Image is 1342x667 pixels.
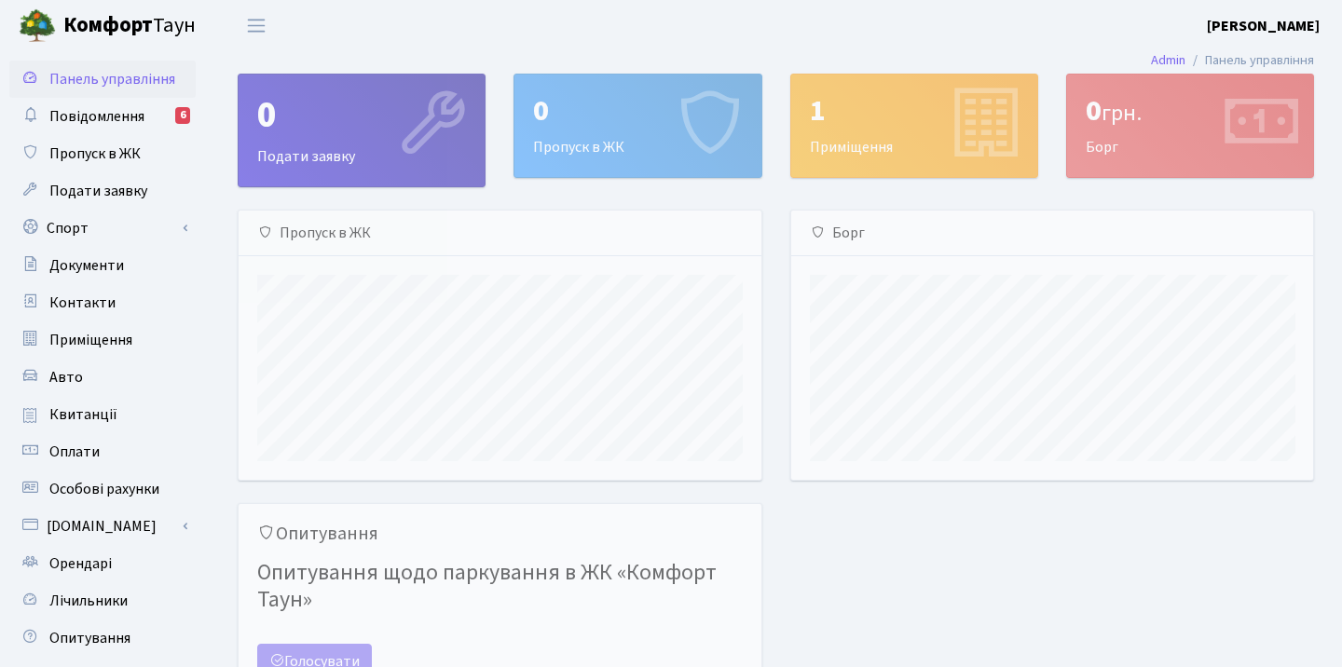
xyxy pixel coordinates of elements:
img: logo.png [19,7,56,45]
a: Документи [9,247,196,284]
span: Лічильники [49,591,128,611]
a: Приміщення [9,321,196,359]
span: Повідомлення [49,106,144,127]
a: Панель управління [9,61,196,98]
div: Борг [1067,75,1313,177]
div: Пропуск в ЖК [514,75,760,177]
a: Контакти [9,284,196,321]
span: Документи [49,255,124,276]
a: 0Пропуск в ЖК [514,74,761,178]
span: Авто [49,367,83,388]
a: [PERSON_NAME] [1207,15,1320,37]
div: Подати заявку [239,75,485,186]
nav: breadcrumb [1123,41,1342,80]
a: Спорт [9,210,196,247]
a: Авто [9,359,196,396]
a: Опитування [9,619,196,657]
a: Орендарі [9,545,196,582]
div: 0 [257,93,466,138]
a: [DOMAIN_NAME] [9,508,196,545]
span: грн. [1102,97,1142,129]
span: Особові рахунки [49,479,159,499]
a: Повідомлення6 [9,98,196,135]
div: 1 [810,93,1019,129]
a: 1Приміщення [790,74,1038,178]
b: [PERSON_NAME] [1207,16,1320,36]
a: Квитанції [9,396,196,433]
li: Панель управління [1185,50,1314,71]
span: Приміщення [49,330,132,350]
span: Орендарі [49,553,112,574]
button: Переключити навігацію [233,10,280,41]
span: Панель управління [49,69,175,89]
span: Квитанції [49,404,117,425]
div: 0 [533,93,742,129]
a: Лічильники [9,582,196,619]
div: Пропуск в ЖК [239,211,761,256]
span: Подати заявку [49,181,147,201]
span: Пропуск в ЖК [49,143,141,164]
a: Подати заявку [9,172,196,210]
a: Оплати [9,433,196,470]
div: 6 [175,107,190,124]
span: Контакти [49,293,116,313]
div: 0 [1086,93,1294,129]
span: Оплати [49,442,100,462]
a: 0Подати заявку [238,74,486,187]
h4: Опитування щодо паркування в ЖК «Комфорт Таун» [257,552,743,621]
div: Приміщення [791,75,1037,177]
span: Опитування [49,628,130,648]
h5: Опитування [257,523,743,545]
span: Таун [63,10,196,42]
a: Пропуск в ЖК [9,135,196,172]
b: Комфорт [63,10,153,40]
a: Особові рахунки [9,470,196,508]
div: Борг [791,211,1314,256]
a: Admin [1151,50,1185,70]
